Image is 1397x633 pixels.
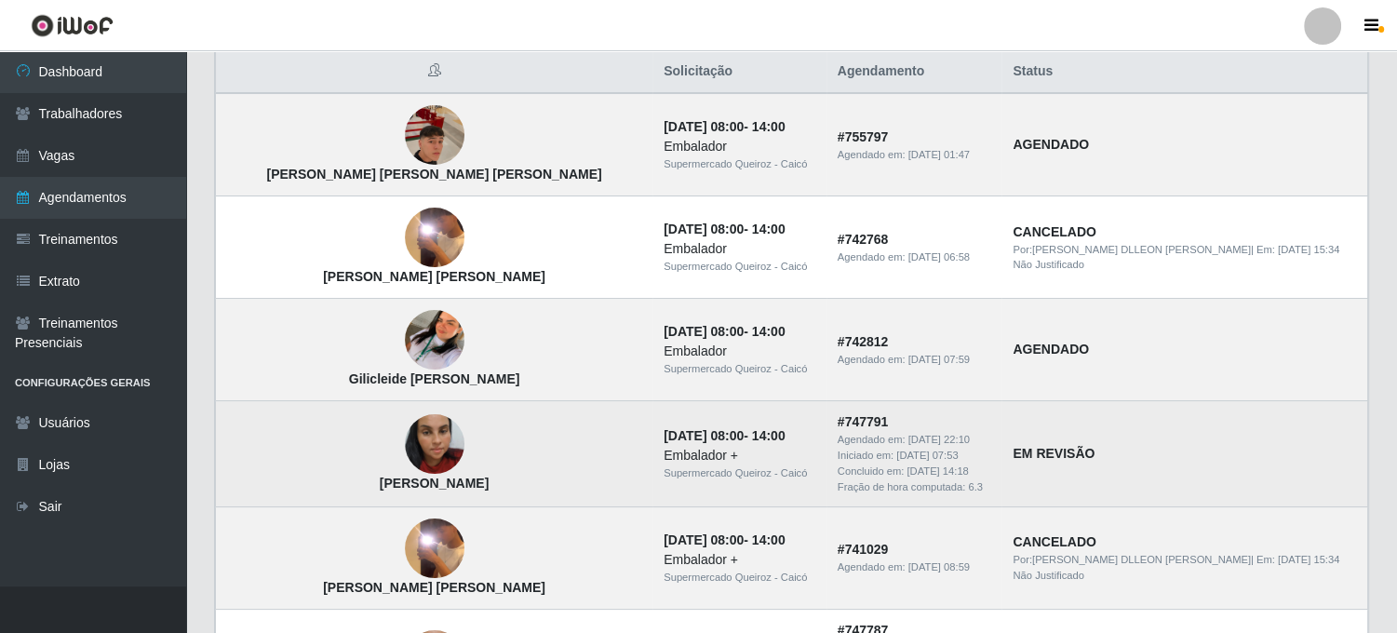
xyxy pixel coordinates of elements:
div: Embalador + [664,550,815,570]
strong: AGENDADO [1013,137,1089,152]
time: [DATE] 07:53 [896,450,958,461]
time: [DATE] 08:00 [664,428,744,443]
div: Agendado em: [838,147,991,163]
strong: # 742812 [838,334,889,349]
div: | Em: [1013,552,1356,568]
time: [DATE] 01:47 [908,149,970,160]
img: Ezequiel Sales de Medeiros Dantas [405,83,464,189]
div: Supermercado Queiroz - Caicó [664,361,815,377]
div: Agendado em: [838,559,991,575]
div: Embalador [664,137,815,156]
strong: CANCELADO [1013,224,1095,239]
strong: EM REVISÃO [1013,446,1095,461]
div: Embalador [664,342,815,361]
div: Supermercado Queiroz - Caicó [664,465,815,481]
strong: [PERSON_NAME] [PERSON_NAME] [PERSON_NAME] [266,167,601,182]
time: [DATE] 15:34 [1278,554,1339,565]
strong: - [664,324,785,339]
time: 14:00 [752,222,786,236]
strong: # 741029 [838,542,889,557]
strong: # 747791 [838,414,889,429]
strong: - [664,119,785,134]
time: [DATE] 08:00 [664,532,744,547]
div: Não Justificado [1013,568,1356,584]
img: Jeisiane Meires Silva Souza [405,391,464,497]
th: Agendamento [826,50,1002,94]
div: Agendado em: [838,249,991,265]
strong: [PERSON_NAME] [380,476,489,491]
div: Fração de hora computada: 6.3 [838,479,991,495]
span: Por: [PERSON_NAME] DLLEON [PERSON_NAME] [1013,554,1251,565]
strong: Gilicleide [PERSON_NAME] [349,371,520,386]
div: Embalador + [664,446,815,465]
div: Supermercado Queiroz - Caicó [664,570,815,586]
strong: # 742768 [838,232,889,247]
strong: [PERSON_NAME] [PERSON_NAME] [323,580,545,595]
time: [DATE] 15:34 [1278,244,1339,255]
div: Embalador [664,239,815,259]
span: Por: [PERSON_NAME] DLLEON [PERSON_NAME] [1013,244,1251,255]
time: [DATE] 08:00 [664,324,744,339]
th: Status [1001,50,1367,94]
time: [DATE] 08:00 [664,222,744,236]
img: Harlley Gean Santos de Farias [405,481,464,613]
strong: [PERSON_NAME] [PERSON_NAME] [323,269,545,284]
div: Concluido em: [838,464,991,479]
div: Supermercado Queiroz - Caicó [664,156,815,172]
div: Não Justificado [1013,257,1356,273]
time: [DATE] 14:18 [907,465,968,477]
time: 14:00 [752,119,786,134]
time: [DATE] 22:10 [908,434,970,445]
div: Iniciado em: [838,448,991,464]
strong: - [664,222,785,236]
div: Supermercado Queiroz - Caicó [664,259,815,275]
time: [DATE] 07:59 [908,354,970,365]
time: 14:00 [752,324,786,339]
th: Solicitação [652,50,826,94]
strong: CANCELADO [1013,534,1095,549]
time: [DATE] 08:00 [664,119,744,134]
div: | Em: [1013,242,1356,258]
strong: # 755797 [838,129,889,144]
div: Agendado em: [838,352,991,368]
strong: - [664,428,785,443]
img: CoreUI Logo [31,14,114,37]
time: [DATE] 06:58 [908,251,970,263]
time: [DATE] 08:59 [908,561,970,572]
strong: AGENDADO [1013,342,1089,357]
time: 14:00 [752,428,786,443]
strong: - [664,532,785,547]
img: Gilicleide Chirle de Lucena [405,288,464,394]
img: Harlley Gean Santos de Farias [405,171,464,303]
time: 14:00 [752,532,786,547]
div: Agendado em: [838,432,991,448]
